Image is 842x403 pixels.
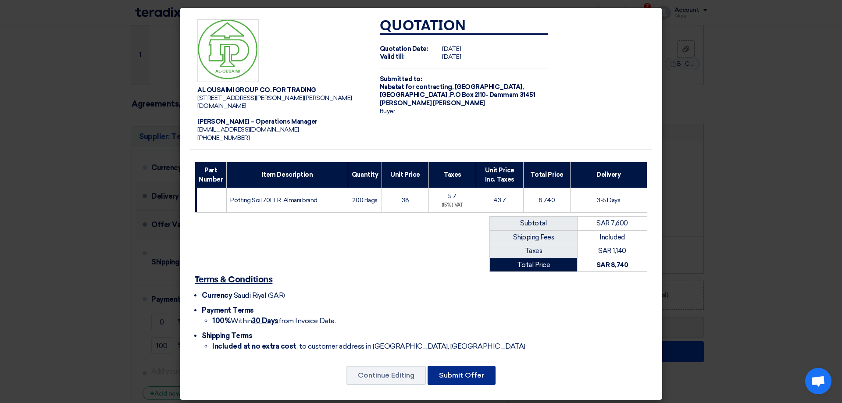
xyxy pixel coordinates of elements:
strong: Included at no extra cost [212,342,296,350]
th: Quantity [348,162,382,188]
span: 38 [402,196,409,204]
span: 200 Bags [352,196,377,204]
span: [STREET_ADDRESS][PERSON_NAME][PERSON_NAME] [197,94,352,102]
a: Open chat [805,368,831,394]
td: Taxes [490,244,578,258]
strong: Valid till: [380,53,405,61]
div: (15%) VAT [432,202,472,209]
button: Continue Editing [346,366,426,385]
span: SAR 1,140 [598,247,626,255]
th: Delivery [570,162,647,188]
th: Item Description [227,162,348,188]
span: Saudi Riyal (SAR) [234,291,285,300]
th: Unit Price Inc. Taxes [476,162,523,188]
strong: Quotation [380,19,466,33]
td: Shipping Fees [490,230,578,244]
span: [EMAIL_ADDRESS][DOMAIN_NAME] [197,126,299,133]
th: Unit Price [382,162,429,188]
img: Company Logo [197,19,259,82]
span: Payment Terms [202,306,254,314]
th: Total Price [523,162,570,188]
span: [PHONE_NUMBER] [197,134,250,142]
th: Part Number [195,162,227,188]
span: 3-5 Days [597,196,620,204]
span: Included [599,233,624,241]
strong: 100% [212,317,231,325]
span: 8,740 [539,196,555,204]
span: [DATE] [442,45,461,53]
span: [GEOGRAPHIC_DATA], [GEOGRAPHIC_DATA] ,P.O Box 2110- Dammam 31451 [380,83,535,99]
span: [DATE] [442,53,461,61]
span: Nabatat for contracting, [380,83,453,91]
button: Submit Offer [428,366,496,385]
th: Taxes [428,162,476,188]
span: 5.7 [448,193,457,200]
strong: Quotation Date: [380,45,428,53]
span: [DOMAIN_NAME] [197,102,246,110]
span: Buyer [380,107,395,115]
li: , to customer address in [GEOGRAPHIC_DATA], [GEOGRAPHIC_DATA] [212,341,647,352]
u: 30 Days [252,317,278,325]
td: Subtotal [490,217,578,231]
span: Shipping Terms [202,332,252,340]
span: [PERSON_NAME] [PERSON_NAME] [380,100,485,107]
td: Total Price [490,258,578,272]
span: Potting Soil 70LTR Almani brand [230,196,318,204]
span: Within from Invoice Date. [212,317,335,325]
strong: SAR 8,740 [596,261,628,269]
div: AL OUSAIMI GROUP CO. FOR TRADING [197,86,366,94]
span: Currency [202,291,232,300]
span: 43.7 [493,196,506,204]
strong: Submitted to: [380,75,422,83]
div: [PERSON_NAME] – Operations Manager [197,118,366,126]
u: Terms & Conditions [195,275,272,284]
td: SAR 7,600 [578,217,647,231]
